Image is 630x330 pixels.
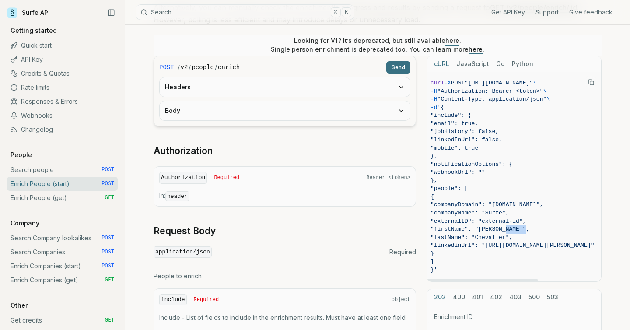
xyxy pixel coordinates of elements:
[154,225,216,237] a: Request Body
[430,250,434,257] span: }
[136,4,354,20] button: Search⌘K
[192,63,213,72] code: people
[469,46,483,53] a: here
[271,36,484,54] p: Looking for V1? It’s deprecated, but still available . Single person enrichment is deprecated too...
[101,249,114,256] span: POST
[430,112,472,119] span: "include": {
[430,258,434,265] span: ]
[7,39,118,53] a: Quick start
[194,296,219,303] span: Required
[154,145,213,157] a: Authorization
[331,7,340,17] kbd: ⌘
[7,53,118,67] a: API Key
[569,8,612,17] a: Give feedback
[430,177,437,184] span: },
[445,37,459,44] a: here
[159,191,410,201] p: In:
[218,63,240,72] code: enrich
[7,313,118,327] a: Get credits GET
[7,273,118,287] a: Enrich Companies (get) GET
[160,77,410,97] button: Headers
[453,289,465,305] button: 400
[386,61,410,74] button: Send
[430,201,543,208] span: "companyDomain": "[DOMAIN_NAME]",
[543,88,546,95] span: \
[7,6,50,19] a: Surfe API
[430,153,437,159] span: },
[456,56,489,72] button: JavaScript
[451,80,465,86] span: POST
[101,263,114,270] span: POST
[430,193,434,200] span: {
[165,191,189,201] code: header
[444,80,451,86] span: -X
[533,80,536,86] span: \
[430,120,478,127] span: "email": true,
[430,96,437,102] span: -H
[430,226,529,232] span: "firstName": "[PERSON_NAME]",
[509,289,521,305] button: 403
[342,7,351,17] kbd: K
[430,210,509,216] span: "companyName": "Surfe",
[430,80,444,86] span: curl
[430,234,512,241] span: "lastName": "Chevalier",
[430,137,502,143] span: "linkedInUrl": false,
[430,104,437,111] span: -d
[547,289,558,305] button: 503
[101,166,114,173] span: POST
[7,191,118,205] a: Enrich People (get) GET
[7,231,118,245] a: Search Company lookalikes POST
[366,174,410,181] span: Bearer <token>
[430,88,437,95] span: -H
[430,242,594,249] span: "linkedinUrl": "[URL][DOMAIN_NAME][PERSON_NAME]"
[178,63,180,72] span: /
[101,180,114,187] span: POST
[434,312,594,321] p: Enrichment ID
[7,163,118,177] a: Search people POST
[7,177,118,191] a: Enrich People (start) POST
[181,63,188,72] code: v2
[154,272,416,281] p: People to enrich
[7,151,35,159] p: People
[430,267,437,273] span: }'
[214,174,239,181] span: Required
[434,56,449,72] button: cURL
[7,81,118,95] a: Rate limits
[392,296,410,303] span: object
[159,172,207,184] code: Authorization
[430,218,526,225] span: "externalID": "external-id",
[389,248,416,256] span: Required
[7,301,31,310] p: Other
[472,289,483,305] button: 401
[105,317,114,324] span: GET
[465,80,533,86] span: "[URL][DOMAIN_NAME]"
[101,235,114,242] span: POST
[584,76,598,89] button: Copy Text
[430,169,485,176] span: "webhookUrl": ""
[437,96,547,102] span: "Content-Type: application/json"
[7,123,118,137] a: Changelog
[189,63,191,72] span: /
[105,277,114,284] span: GET
[7,245,118,259] a: Search Companies POST
[159,294,187,306] code: include
[430,145,478,151] span: "mobile": true
[7,26,60,35] p: Getting started
[437,104,444,111] span: '{
[215,63,217,72] span: /
[528,289,540,305] button: 500
[490,289,502,305] button: 402
[491,8,525,17] a: Get API Key
[159,313,410,322] p: Include - List of fields to include in the enrichment results. Must have at least one field.
[105,194,114,201] span: GET
[430,161,512,168] span: "notificationOptions": {
[7,67,118,81] a: Credits & Quotas
[496,56,505,72] button: Go
[105,6,118,19] button: Collapse Sidebar
[512,56,533,72] button: Python
[160,101,410,120] button: Body
[535,8,559,17] a: Support
[7,95,118,109] a: Responses & Errors
[7,259,118,273] a: Enrich Companies (start) POST
[159,63,174,72] span: POST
